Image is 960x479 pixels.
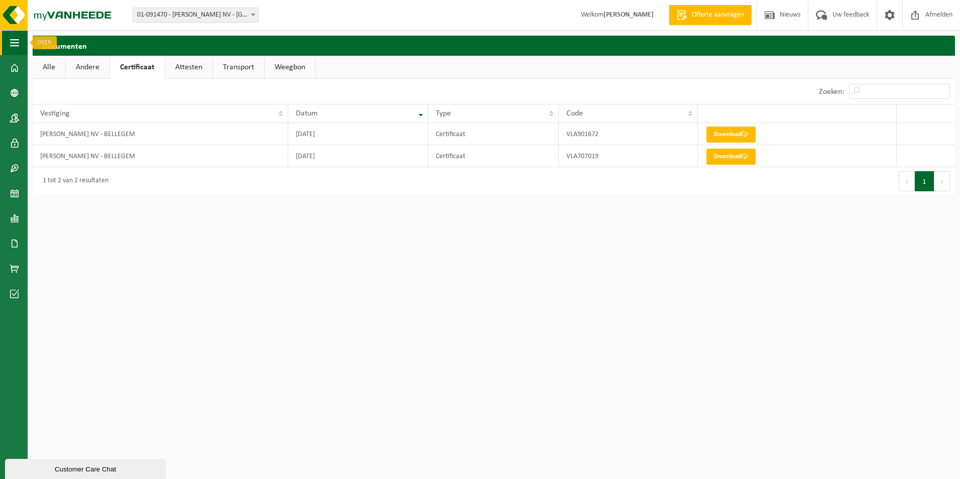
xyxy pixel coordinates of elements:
[915,171,934,191] button: 1
[934,171,950,191] button: Next
[669,5,752,25] a: Offerte aanvragen
[428,145,558,167] td: Certificaat
[288,145,429,167] td: [DATE]
[110,56,165,79] a: Certificaat
[165,56,212,79] a: Attesten
[559,145,698,167] td: VLA707019
[428,123,558,145] td: Certificaat
[33,36,955,55] h2: Documenten
[33,56,65,79] a: Alle
[706,127,756,143] a: Download
[819,88,844,96] label: Zoeken:
[40,109,70,117] span: Vestiging
[288,123,429,145] td: [DATE]
[33,145,288,167] td: [PERSON_NAME] NV - BELLEGEM
[133,8,258,22] span: 01-091470 - MYLLE H. NV - BELLEGEM
[66,56,109,79] a: Andere
[5,457,168,479] iframe: chat widget
[33,123,288,145] td: [PERSON_NAME] NV - BELLEGEM
[604,11,654,19] strong: [PERSON_NAME]
[436,109,451,117] span: Type
[213,56,264,79] a: Transport
[899,171,915,191] button: Previous
[133,8,259,23] span: 01-091470 - MYLLE H. NV - BELLEGEM
[689,10,747,20] span: Offerte aanvragen
[559,123,698,145] td: VLA901672
[38,172,108,190] div: 1 tot 2 van 2 resultaten
[566,109,583,117] span: Code
[265,56,315,79] a: Weegbon
[706,149,756,165] a: Download
[296,109,318,117] span: Datum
